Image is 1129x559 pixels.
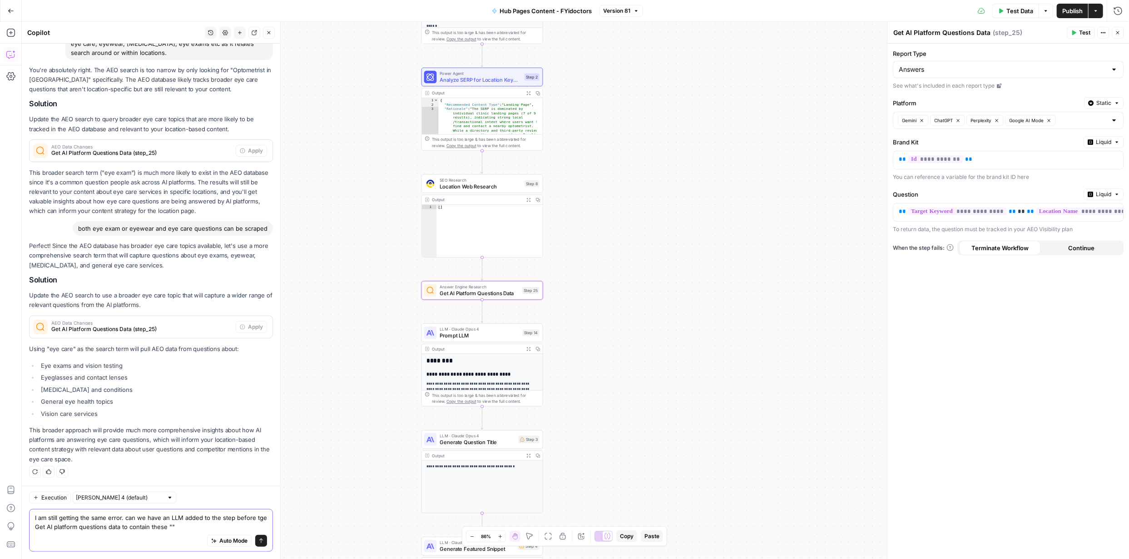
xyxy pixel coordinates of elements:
[893,82,1124,90] a: See what's included in each report type
[893,244,954,252] a: When the step fails:
[236,145,267,157] button: Apply
[446,399,476,404] span: Copy the output
[29,241,273,270] p: Perfect! Since the AEO database has broader eye care topics available, let's use a more comprehen...
[41,494,67,502] span: Execution
[893,225,1124,233] div: To return data, the question must be tracked in your AEO Visibility plan
[29,492,71,504] button: Execution
[616,530,637,542] button: Copy
[248,323,263,331] span: Apply
[432,392,540,405] div: This output is too large & has been abbreviated for review. to view the full content.
[440,183,521,190] span: Location Web Research
[893,49,1124,58] label: Report Type
[525,74,540,81] div: Step 2
[51,149,232,157] span: Get AI Platform Questions Data (step_25)
[440,545,515,553] span: Generate Featured Snippet
[207,535,252,547] button: Auto Mode
[432,197,521,203] div: Output
[421,68,543,151] div: Power AgentAnalyze SERP for Location KeywordsStep 2Output{ "Recommended Content Type":"Landing Pa...
[421,174,543,257] div: SEO ResearchLocation Web ResearchStep 8Output[]
[992,4,1039,18] button: Test Data
[525,180,540,188] div: Step 8
[899,65,1107,74] input: Answers
[1096,99,1111,107] span: Static
[426,180,434,188] img: 3hnddut9cmlpnoegpdll2wmnov83
[29,291,273,310] p: Update the AEO search to use a broader eye care topic that will capture a wider range of relevant...
[434,98,438,103] span: Toggle code folding, rows 1 through 14
[893,138,1080,147] label: Brand Kit
[481,44,483,67] g: Edge from step_1 to step_2
[934,117,953,124] span: ChatGPT
[446,37,476,41] span: Copy the output
[893,173,1124,181] div: You can reference a variable for the brand kit ID here
[1068,243,1094,252] span: Continue
[1057,4,1088,18] button: Publish
[481,257,483,280] g: Edge from step_8 to step_25
[644,532,659,540] span: Paste
[422,103,439,107] div: 2
[432,30,540,42] div: This output is too large & has been abbreviated for review. to view the full content.
[440,289,519,297] span: Get AI Platform Questions Data
[29,114,273,134] p: Update the AEO search to query broader eye care topics that are more likely to be tracked in the ...
[36,54,81,59] div: Domain Overview
[518,435,540,443] div: Step 3
[893,99,1080,108] label: Platform
[422,98,439,103] div: 1
[481,151,483,173] g: Edge from step_2 to step_8
[422,205,437,209] div: 1
[248,147,263,155] span: Apply
[25,15,45,22] div: v 4.0.25
[599,5,643,17] button: Version 81
[641,530,663,542] button: Paste
[481,300,483,322] g: Edge from step_25 to step_14
[1096,190,1111,198] span: Liquid
[51,321,232,325] span: AEO Data Changes
[39,361,273,370] li: Eye exams and vision testing
[523,329,540,336] div: Step 14
[39,397,273,406] li: General eye health topics
[893,190,1080,199] label: Question
[898,115,928,126] button: Gemini
[219,537,248,545] span: Auto Mode
[1084,188,1124,200] button: Liquid
[51,325,232,333] span: Get AI Platform Questions Data (step_25)
[604,7,631,15] span: Version 81
[1084,136,1124,148] button: Liquid
[1079,29,1090,37] span: Test
[1005,115,1055,126] button: Google AI Mode
[432,90,521,96] div: Output
[27,28,202,37] div: Copilot
[971,117,991,124] span: Perplexity
[15,24,22,31] img: website_grey.svg
[1096,138,1111,146] span: Liquid
[518,542,540,550] div: Step 4
[39,409,273,418] li: Vision care services
[993,28,1022,37] span: ( step_25 )
[24,24,100,31] div: Domain: [DOMAIN_NAME]
[432,346,521,352] div: Output
[522,287,540,294] div: Step 25
[966,115,1003,126] button: Perplexity
[1062,6,1083,15] span: Publish
[29,276,273,284] h2: Solution
[26,53,34,60] img: tab_domain_overview_orange.svg
[29,65,273,94] p: You're absolutely right. The AEO search is too narrow by only looking for "Optometrist in [GEOGRA...
[440,433,515,439] span: LLM · Claude Opus 4
[930,115,965,126] button: ChatGPT
[421,281,543,300] div: Answer Engine ResearchGet AI Platform Questions DataStep 25
[481,513,483,536] g: Edge from step_3 to step_4
[76,493,163,502] input: Claude Sonnet 4 (default)
[440,76,521,84] span: Analyze SERP for Location Keywords
[440,331,519,339] span: Prompt LLM
[39,385,273,394] li: [MEDICAL_DATA] and conditions
[1040,241,1122,255] button: Continue
[1006,6,1033,15] span: Test Data
[481,406,483,429] g: Edge from step_14 to step_3
[500,6,592,15] span: Hub Pages Content - FYidoctors
[893,28,990,37] textarea: Get AI Platform Questions Data
[29,99,273,108] h2: Solution
[481,533,491,540] span: 86%
[1009,117,1044,124] span: Google AI Mode
[39,373,273,382] li: Eyeglasses and contact lenses
[440,326,519,332] span: LLM · Claude Opus 4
